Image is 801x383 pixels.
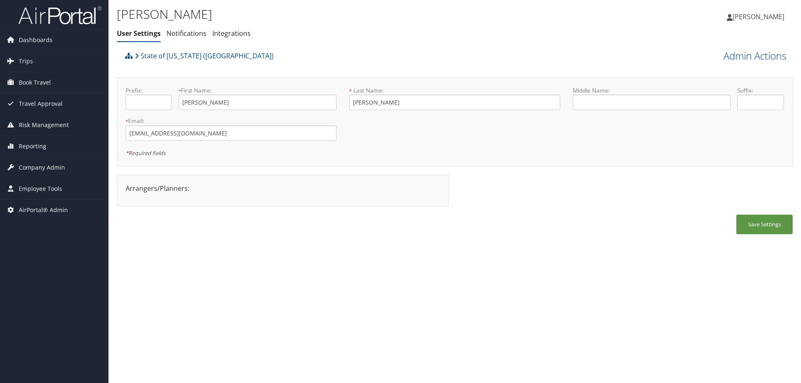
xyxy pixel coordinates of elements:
[736,215,793,234] button: Save Settings
[18,5,102,25] img: airportal-logo.png
[135,48,274,64] a: State of [US_STATE] ([GEOGRAPHIC_DATA])
[212,29,251,38] a: Integrations
[19,178,62,199] span: Employee Tools
[733,12,784,21] span: [PERSON_NAME]
[727,4,793,29] a: [PERSON_NAME]
[19,200,68,220] span: AirPortal® Admin
[19,30,53,50] span: Dashboards
[166,29,207,38] a: Notifications
[126,149,166,157] em: Required fields
[119,183,446,193] div: Arrangers/Planners:
[117,29,161,38] a: User Settings
[179,86,337,95] label: First Name:
[349,86,560,95] label: Last Name:
[19,136,46,157] span: Reporting
[19,51,33,72] span: Trips
[573,86,731,95] label: Middle Name:
[126,86,172,95] label: Prefix:
[737,86,783,95] label: Suffix:
[126,117,337,125] label: Email:
[117,5,567,23] h1: [PERSON_NAME]
[723,49,786,63] a: Admin Actions
[19,157,65,178] span: Company Admin
[19,72,51,93] span: Book Travel
[19,115,69,135] span: Risk Management
[19,93,63,114] span: Travel Approval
